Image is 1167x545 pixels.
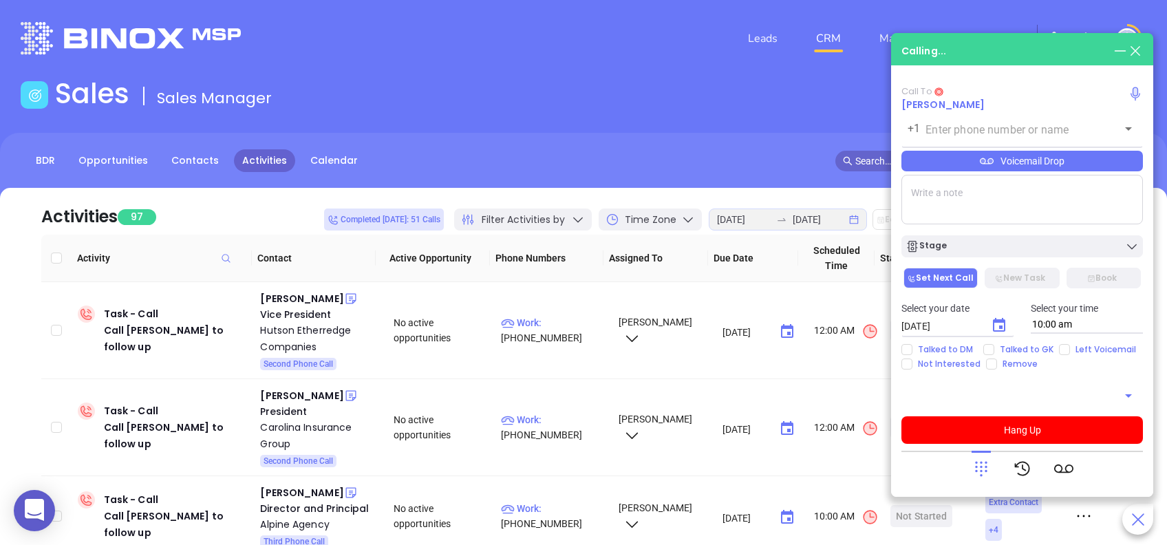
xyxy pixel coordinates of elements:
div: Task - Call [104,403,250,452]
input: Search… [855,153,1103,169]
span: Talked to DM [912,344,978,355]
span: 97 [118,209,156,225]
div: Not Started [896,505,947,527]
span: to [776,214,787,225]
div: Call [PERSON_NAME] to follow up [104,419,250,452]
input: MM/DD/YYYY [901,319,980,333]
button: Choose date, selected date is Aug 18, 2025 [773,415,801,442]
button: Stage [901,235,1143,257]
span: swap-right [776,214,787,225]
span: [PERSON_NAME] [617,502,692,528]
span: Activity [77,250,246,266]
button: Edit Due Date [872,209,950,230]
span: Work : [501,503,542,514]
span: search [843,156,853,166]
div: Call [PERSON_NAME] to follow up [104,508,250,541]
a: Carolina Insurance Group [260,419,374,452]
input: Enter phone number or name [925,122,1098,138]
p: Select your date [901,301,1014,316]
span: Talked to GK [994,344,1059,355]
button: Choose date, selected date is Aug 18, 2025 [773,504,801,531]
p: [PHONE_NUMBER] [501,315,606,345]
div: No active opportunities [394,412,490,442]
div: [PERSON_NAME] [260,484,343,501]
p: +1 [908,120,920,137]
img: iconSetting [1046,31,1062,47]
span: Not Interested [912,359,986,370]
th: Status [875,235,960,282]
input: Start date [717,212,771,227]
div: Task - Call [104,491,250,541]
span: 12:00 AM [814,420,879,437]
div: [PERSON_NAME] [260,387,343,404]
a: Opportunities [70,149,156,172]
input: End date [793,212,846,227]
img: logo [21,22,241,54]
a: Activities [234,149,295,172]
span: Second Phone Call [264,356,333,372]
span: Extra Contact [989,495,1038,510]
a: Alpine Agency [260,516,374,533]
button: Open [1119,386,1138,405]
span: Filter Activities by [482,213,565,227]
th: Active Opportunity [376,235,490,282]
h1: Sales [55,77,129,110]
div: Vice President [260,307,374,322]
p: [PHONE_NUMBER] [501,412,606,442]
th: Contact [252,235,375,282]
span: [PERSON_NAME] [617,414,692,440]
span: Completed [DATE]: 51 Calls [328,212,440,227]
input: MM/DD/YYYY [722,422,769,436]
span: Remove [997,359,1043,370]
th: Phone Numbers [490,235,604,282]
div: Activities [41,204,118,229]
span: Work : [501,414,542,425]
span: Sales Manager [157,87,272,109]
a: [PERSON_NAME] [901,98,985,111]
button: Book [1067,268,1141,288]
a: Hutson Etherredge Companies [260,322,374,355]
div: Task - Call [104,306,250,355]
img: user [1116,28,1138,50]
div: Call [PERSON_NAME] to follow up [104,322,250,355]
span: Second Phone Call [264,453,333,469]
a: CRM [811,25,846,52]
button: New Task [985,268,1059,288]
a: Reporting [963,25,1023,52]
span: Work : [501,317,542,328]
div: No active opportunities [394,501,490,531]
a: Leads [742,25,783,52]
div: No active opportunities [394,315,490,345]
span: 12:00 AM [814,323,879,340]
input: MM/DD/YYYY [722,325,769,339]
th: Due Date [708,235,798,282]
a: Calendar [302,149,366,172]
div: Voicemail Drop [901,151,1143,171]
span: Left Voicemail [1070,344,1142,355]
div: Director and Principal [260,501,374,516]
span: Call To [901,85,932,98]
p: [PHONE_NUMBER] [501,501,606,531]
button: Open [1119,119,1138,138]
a: BDR [28,149,63,172]
button: Hang Up [901,416,1143,444]
div: Stage [906,239,947,253]
p: Select your time [1031,301,1144,316]
div: Calling... [901,44,946,58]
th: Scheduled Time [798,235,874,282]
div: President [260,404,374,419]
input: MM/DD/YYYY [722,511,769,524]
img: iconNotification [1078,31,1094,47]
button: Choose date, selected date is Aug 18, 2025 [773,318,801,345]
span: + 4 [989,522,998,537]
a: Contacts [163,149,227,172]
span: Time Zone [625,213,676,227]
button: Choose date, selected date is Aug 19, 2025 [985,312,1013,339]
button: Set Next Call [903,268,978,288]
span: 10:00 AM [814,509,879,526]
div: [PERSON_NAME] [260,290,343,307]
